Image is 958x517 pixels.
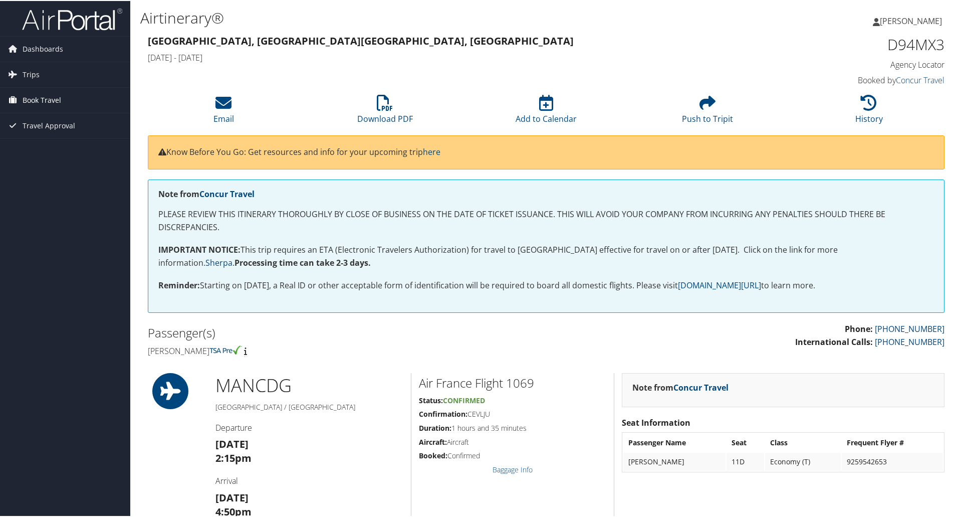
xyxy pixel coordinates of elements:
[765,452,841,470] td: Economy (T)
[199,188,255,199] a: Concur Travel
[215,490,249,503] strong: [DATE]
[842,452,943,470] td: 9259542653
[215,436,249,450] strong: [DATE]
[419,436,447,446] strong: Aircraft:
[209,344,242,354] img: tsa-precheck.png
[205,256,232,267] a: Sherpa
[875,335,944,347] a: [PHONE_NUMBER]
[727,452,764,470] td: 11D
[880,15,942,26] span: [PERSON_NAME]
[215,474,403,485] h4: Arrival
[419,422,606,432] h5: 1 hours and 35 minutes
[158,278,934,291] p: Starting on [DATE], a Real ID or other acceptable form of identification will be required to boar...
[23,36,63,61] span: Dashboards
[148,51,742,62] h4: [DATE] - [DATE]
[419,450,447,459] strong: Booked:
[896,74,944,85] a: Concur Travel
[682,99,733,123] a: Push to Tripit
[673,381,729,392] a: Concur Travel
[158,279,200,290] strong: Reminder:
[158,207,934,233] p: PLEASE REVIEW THIS ITINERARY THOROUGHLY BY CLOSE OF BUSINESS ON THE DATE OF TICKET ISSUANCE. THIS...
[23,112,75,137] span: Travel Approval
[757,74,944,85] h4: Booked by
[875,322,944,333] a: [PHONE_NUMBER]
[516,99,577,123] a: Add to Calendar
[148,323,539,340] h2: Passenger(s)
[443,395,485,404] span: Confirmed
[623,433,726,451] th: Passenger Name
[757,33,944,54] h1: D94MX3
[855,99,883,123] a: History
[158,243,241,254] strong: IMPORTANT NOTICE:
[215,401,403,411] h5: [GEOGRAPHIC_DATA] / [GEOGRAPHIC_DATA]
[23,61,40,86] span: Trips
[158,243,934,268] p: This trip requires an ETA (Electronic Travelers Authorization) for travel to [GEOGRAPHIC_DATA] ef...
[678,279,761,290] a: [DOMAIN_NAME][URL]
[419,374,606,391] h2: Air France Flight 1069
[757,58,944,69] h4: Agency Locator
[419,422,451,432] strong: Duration:
[845,322,873,333] strong: Phone:
[842,433,943,451] th: Frequent Flyer #
[357,99,413,123] a: Download PDF
[727,433,764,451] th: Seat
[873,5,952,35] a: [PERSON_NAME]
[493,464,533,473] a: Baggage Info
[148,33,574,47] strong: [GEOGRAPHIC_DATA], [GEOGRAPHIC_DATA] [GEOGRAPHIC_DATA], [GEOGRAPHIC_DATA]
[215,421,403,432] h4: Departure
[140,7,681,28] h1: Airtinerary®
[215,372,403,397] h1: MAN CDG
[622,416,690,427] strong: Seat Information
[158,145,934,158] p: Know Before You Go: Get resources and info for your upcoming trip
[158,188,255,199] strong: Note from
[213,99,234,123] a: Email
[795,335,873,347] strong: International Calls:
[419,436,606,446] h5: Aircraft
[215,450,252,464] strong: 2:15pm
[22,7,122,30] img: airportal-logo.png
[419,395,443,404] strong: Status:
[234,256,371,267] strong: Processing time can take 2-3 days.
[23,87,61,112] span: Book Travel
[423,145,440,156] a: here
[419,408,467,418] strong: Confirmation:
[148,344,539,356] h4: [PERSON_NAME]
[632,381,729,392] strong: Note from
[419,450,606,460] h5: Confirmed
[765,433,841,451] th: Class
[419,408,606,418] h5: CEVLJU
[623,452,726,470] td: [PERSON_NAME]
